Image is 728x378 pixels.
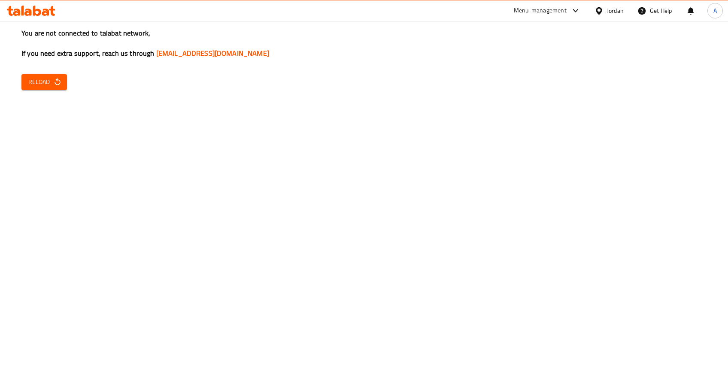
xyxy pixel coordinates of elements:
span: A [713,6,717,15]
div: Jordan [607,6,624,15]
a: [EMAIL_ADDRESS][DOMAIN_NAME] [156,47,269,60]
h3: You are not connected to talabat network, If you need extra support, reach us through [21,28,707,58]
span: Reload [28,77,60,87]
div: Menu-management [514,6,567,16]
button: Reload [21,74,67,90]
